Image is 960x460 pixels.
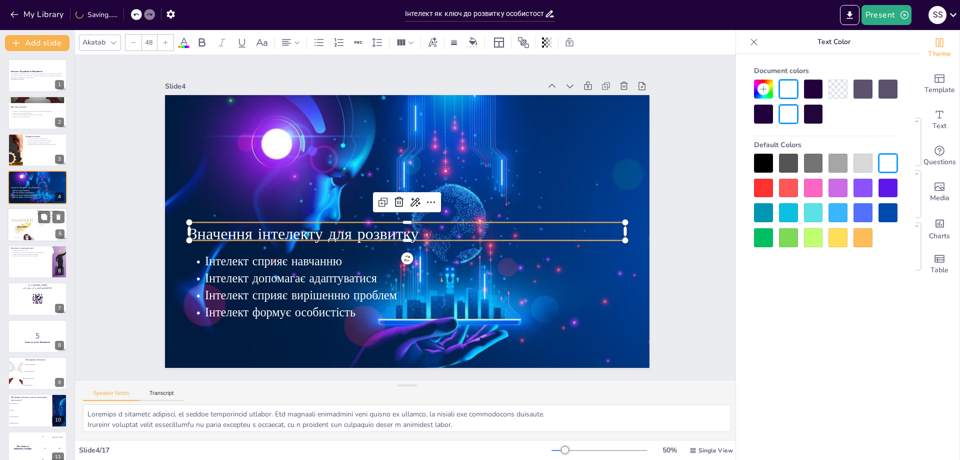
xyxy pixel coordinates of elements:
div: https://cdn.sendsteps.com/images/logo/sendsteps_logo_white.pnghttps://cdn.sendsteps.com/images/lo... [8,134,67,167]
p: Інтелект у сучасному світі є багатогранним [11,255,49,257]
div: Add charts and graphs [919,210,959,246]
div: Add images, graphics, shapes or video [919,174,959,210]
div: 3 [55,155,64,164]
strong: Інтелект: Розуміння та Важливість [11,70,42,73]
button: Export to PowerPoint [840,5,859,25]
span: Position [517,37,529,49]
div: 9 [55,378,64,387]
div: Layout [491,35,507,51]
div: 50 % [657,445,681,455]
span: Text [932,121,946,132]
div: https://cdn.sendsteps.com/images/logo/sendsteps_logo_white.pnghttps://cdn.sendsteps.com/images/lo... [8,59,67,92]
div: Slide 4 / 17 [79,445,551,455]
div: Add ready made slides [919,66,959,102]
span: Інтелект формує особистість [13,196,31,198]
span: Логічне мислення [9,403,51,404]
div: 2 [55,118,64,127]
div: Border settings [448,35,459,51]
span: Емоційний інтелект [9,422,51,423]
div: 7 [55,304,64,313]
p: 5 [11,330,64,341]
p: Інтелект — це не лише знання. [11,116,64,118]
p: Інтелект допомагає людям взаємодіяти з оточенням. [11,114,64,116]
button: Delete Slide [52,211,64,223]
div: Add a table [919,246,959,282]
div: 6 [55,266,64,275]
div: 9 [8,357,67,390]
h4: The winner is [PERSON_NAME] [8,445,37,450]
input: Insert title [405,7,544,21]
div: 8 [8,320,67,353]
p: Яка функція інтелекту? [25,358,64,361]
div: Akatab [80,36,107,49]
div: Slide 4 [165,82,541,91]
p: Творчість допомагає вирішувати проблеми [25,140,64,142]
p: Взаємозв'язок інтелекту і досвіду [37,209,64,215]
div: Jaap [58,447,60,449]
span: Соціальні навички [9,416,51,417]
p: Логічне мислення є основою аналізу [25,138,64,140]
span: Значення інтелекту для розвитку [189,223,418,245]
span: Розв’язання проблем [24,378,66,379]
p: Інтелект у сучасному світі [11,247,49,250]
span: Вирощування рослин [24,371,66,372]
button: Duplicate Slide [38,211,50,223]
span: Theme [928,49,951,60]
button: S S [928,5,946,25]
p: Адаптація до нових умов [11,250,49,252]
span: Інтелект сприяє вирішенню проблем [13,194,36,196]
div: https://cdn.sendsteps.com/images/logo/sendsteps_logo_white.pnghttps://cdn.sendsteps.com/images/lo... [7,208,67,242]
div: 100 [37,431,67,442]
textarea: Loremips d sitametc adipisci, el seddoe temporincid utlabor. Etd magnaali enimadmini veni quisno ... [83,404,731,432]
p: Досвід формує знання [37,216,64,218]
span: Template [924,85,955,96]
div: 5 [55,229,64,238]
div: Default Colors [754,136,897,154]
p: Інтелект використовує досвід у майбутньому [37,218,64,221]
span: Media [930,193,949,204]
p: Ця презентація розкриває поняття інтелекту, його визначення, форми прояву та значення для розвитк... [11,73,64,79]
p: Text Color [762,30,905,54]
div: 200 [37,442,67,453]
span: Творчість [9,409,51,410]
span: Інтелект формує особистість [204,304,355,320]
div: Change the overall theme [919,30,959,66]
p: Соціальні навички сприяють взаємодії [25,142,64,144]
div: 10 [52,415,64,424]
span: Інтелект сприяє навчанню [204,253,341,270]
span: Інтелект сприяє вирішенню проблем [204,287,396,303]
strong: Готові до тесту? Починаємо! [24,340,50,343]
div: 4 [55,192,64,201]
div: Document colors [754,62,897,80]
div: 7 [8,282,67,315]
p: Інтелект аналізує досвід [37,214,64,216]
div: Column Count [394,35,416,51]
div: 1 [55,80,64,89]
p: Інтелект має різні форми прояву. [11,112,64,114]
p: Яка форма інтелекту дозволяє аналізувати інформацію? [11,396,49,401]
div: https://cdn.sendsteps.com/images/logo/sendsteps_logo_white.pnghttps://cdn.sendsteps.com/images/lo... [8,96,67,129]
p: Що таке інтелект? [11,106,64,109]
span: Інтелект сприяє навчанню [13,190,29,192]
div: Saving...... [75,10,117,20]
p: Форми інтелекту [25,135,64,138]
span: Виготовлення їжі [24,385,66,386]
div: https://cdn.sendsteps.com/images/logo/sendsteps_logo_white.pnghttps://cdn.sendsteps.com/images/lo... [8,245,67,278]
p: Go to [11,284,64,287]
p: Емоційний інтелект забезпечує розуміння емоцій [25,143,64,145]
button: Present [861,5,911,25]
div: https://cdn.sendsteps.com/images/logo/sendsteps_logo_white.pnghttps://cdn.sendsteps.com/images/lo... [8,171,67,204]
div: Background color [465,37,480,48]
p: Інтелект — це функція мозку, що забезпечує сприйняття інформації. [11,110,64,112]
span: Сприйняття інформації [24,364,66,365]
span: Table [930,265,948,276]
div: S S [928,6,946,24]
p: and login with code [11,287,64,290]
div: 8 [55,341,64,350]
span: Charts [929,231,950,242]
p: Інтелектуальні технології відкривають нові можливості [11,251,49,253]
p: Взаємодія інтелекту і досвіду сприяє розвитку [37,222,64,225]
strong: [DOMAIN_NAME] [33,284,47,287]
button: Transcript [139,390,184,401]
div: 10 [8,394,67,427]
